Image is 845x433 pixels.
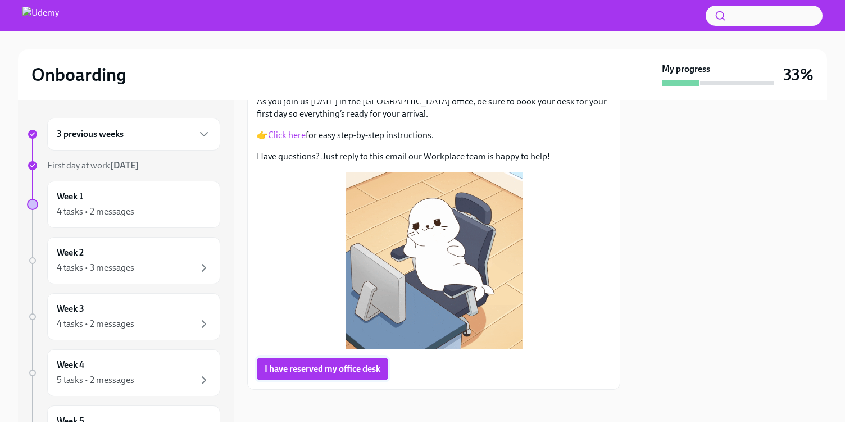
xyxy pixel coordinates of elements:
[27,293,220,340] a: Week 34 tasks • 2 messages
[57,190,83,203] h6: Week 1
[57,247,84,259] h6: Week 2
[27,237,220,284] a: Week 24 tasks • 3 messages
[783,65,814,85] h3: 33%
[257,129,611,142] p: 👉 for easy step-by-step instructions.
[27,159,220,172] a: First day at work[DATE]
[57,128,124,140] h6: 3 previous weeks
[257,358,388,380] button: I have reserved my office desk
[268,130,306,140] a: Click here
[27,349,220,396] a: Week 45 tasks • 2 messages
[257,95,611,120] p: As you join us [DATE] in the [GEOGRAPHIC_DATA] office, be sure to book your desk for your first d...
[346,172,523,349] button: Zoom image
[57,262,134,274] div: 4 tasks • 3 messages
[47,118,220,151] div: 3 previous weeks
[662,63,710,75] strong: My progress
[31,63,126,86] h2: Onboarding
[57,206,134,218] div: 4 tasks • 2 messages
[22,7,59,25] img: Udemy
[57,303,84,315] h6: Week 3
[27,181,220,228] a: Week 14 tasks • 2 messages
[57,374,134,386] div: 5 tasks • 2 messages
[265,363,380,375] span: I have reserved my office desk
[257,151,611,163] p: Have questions? Just reply to this email our Workplace team is happy to help!
[57,359,84,371] h6: Week 4
[57,415,84,427] h6: Week 5
[47,160,139,171] span: First day at work
[57,318,134,330] div: 4 tasks • 2 messages
[110,160,139,171] strong: [DATE]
